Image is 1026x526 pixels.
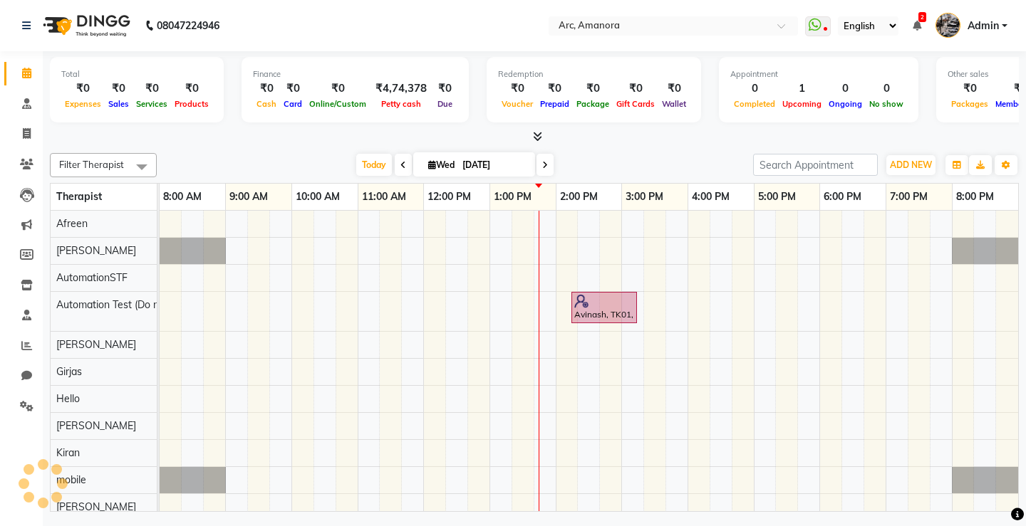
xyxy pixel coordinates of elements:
a: 6:00 PM [820,186,865,207]
span: Products [171,99,212,109]
img: Admin [936,13,960,38]
span: Hello [56,392,80,405]
span: Online/Custom [306,99,370,109]
input: Search Appointment [753,154,878,176]
div: Finance [253,68,457,80]
a: 8:00 PM [953,186,997,207]
div: 0 [825,80,866,97]
span: Wed [425,159,458,170]
div: ₹0 [573,80,613,97]
span: Ongoing [825,99,866,109]
a: 1:00 PM [490,186,535,207]
div: 0 [730,80,779,97]
span: No show [866,99,907,109]
a: 11:00 AM [358,186,410,207]
div: ₹0 [133,80,171,97]
div: ₹0 [306,80,370,97]
div: ₹0 [105,80,133,97]
a: 10:00 AM [292,186,343,207]
span: [PERSON_NAME] [56,419,136,432]
span: Voucher [498,99,537,109]
div: 0 [866,80,907,97]
span: Due [434,99,456,109]
div: ₹0 [498,80,537,97]
span: AutomationSTF [56,271,128,284]
div: ₹0 [613,80,658,97]
span: Automation Test (Do not use this) [56,298,209,311]
button: ADD NEW [886,155,936,175]
a: 5:00 PM [755,186,799,207]
span: Gift Cards [613,99,658,109]
span: Wallet [658,99,690,109]
b: 08047224946 [157,6,219,46]
div: ₹0 [61,80,105,97]
div: ₹4,74,378 [370,80,432,97]
a: 7:00 PM [886,186,931,207]
a: 2:00 PM [556,186,601,207]
div: 1 [779,80,825,97]
a: 2 [913,19,921,32]
div: ₹0 [658,80,690,97]
a: 8:00 AM [160,186,205,207]
div: ₹0 [948,80,992,97]
span: [PERSON_NAME] [56,500,136,513]
span: Upcoming [779,99,825,109]
span: Therapist [56,190,102,203]
div: Appointment [730,68,907,80]
div: ₹0 [432,80,457,97]
span: Packages [948,99,992,109]
span: Today [356,154,392,176]
a: 3:00 PM [622,186,667,207]
span: Petty cash [378,99,425,109]
span: Card [280,99,306,109]
span: mobile [56,473,86,486]
span: ADD NEW [890,159,932,170]
img: logo [36,6,134,46]
span: Filter Therapist [59,159,124,170]
div: Redemption [498,68,690,80]
span: Sales [105,99,133,109]
div: ₹0 [253,80,280,97]
span: Kiran [56,446,80,459]
a: 12:00 PM [424,186,475,207]
span: [PERSON_NAME] [56,338,136,351]
span: Services [133,99,171,109]
div: ₹0 [280,80,306,97]
span: Completed [730,99,779,109]
div: ₹0 [537,80,573,97]
span: Admin [968,19,999,33]
span: Girjas [56,365,82,378]
span: Afreen [56,217,88,230]
div: ₹0 [171,80,212,97]
div: Avinash, TK01, 02:15 PM-03:15 PM, Lotus Facial [573,294,636,321]
span: 2 [918,12,926,22]
a: 9:00 AM [226,186,271,207]
a: 4:00 PM [688,186,733,207]
span: Package [573,99,613,109]
span: Expenses [61,99,105,109]
span: Cash [253,99,280,109]
div: Total [61,68,212,80]
span: Prepaid [537,99,573,109]
input: 2025-10-01 [458,154,529,176]
span: [PERSON_NAME] [56,244,136,257]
